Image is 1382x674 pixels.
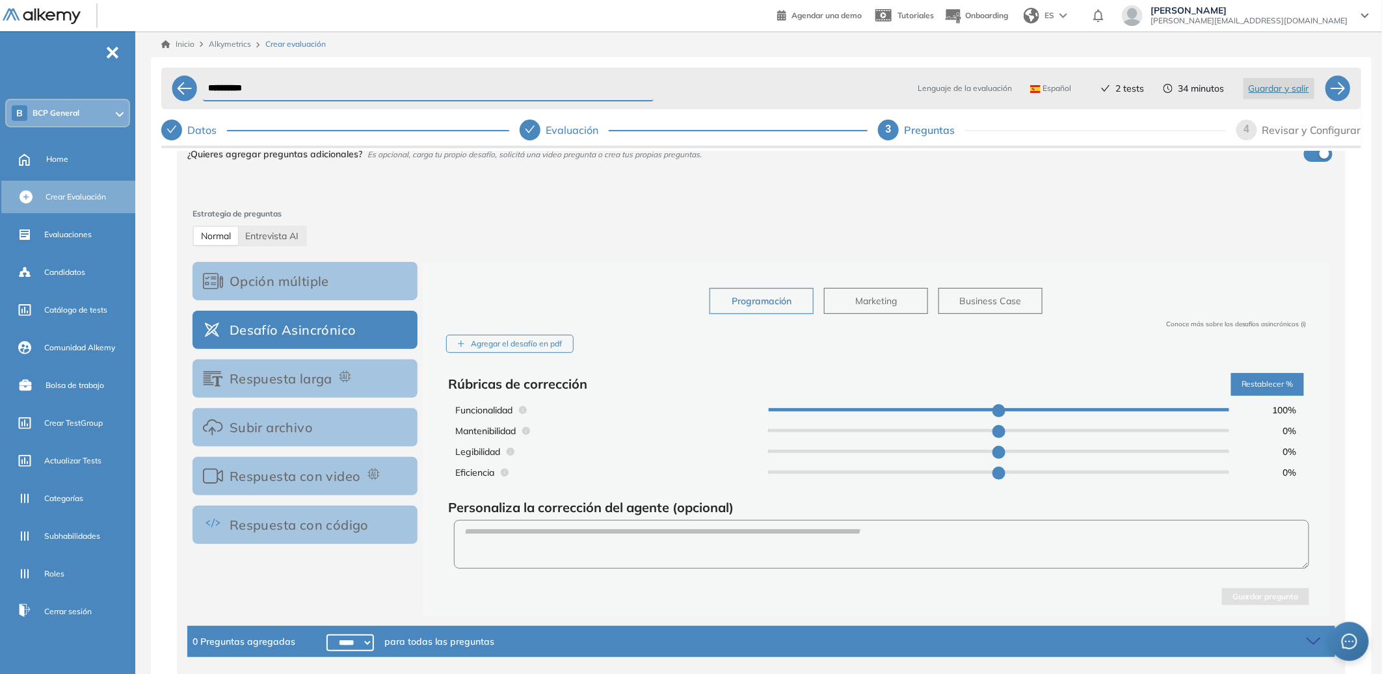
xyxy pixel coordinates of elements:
[44,606,92,617] span: Cerrar sesión
[1231,373,1304,396] button: Restablecer %
[193,408,418,447] button: Subir archivo
[245,230,299,242] span: AI
[1236,120,1361,140] div: 4Revisar y Configurar
[384,634,494,649] span: para todas las preguntas
[193,457,418,495] button: Respuesta con video
[904,120,965,140] div: Preguntas
[897,10,934,20] span: Tutoriales
[201,230,231,242] span: Normal
[44,266,85,278] span: Candidatos
[193,359,418,398] button: Respuesta larga
[367,149,702,159] span: Es opcional, carga tu propio desafío, solicitá una video pregunta o crea tus propias preguntas.
[1030,83,1071,94] span: Español
[944,2,1008,30] button: Onboarding
[44,530,100,542] span: Subhabilidades
[161,38,194,50] a: Inicio
[791,10,862,20] span: Agendar una demo
[457,340,465,348] span: plus
[855,294,897,308] span: Marketing
[44,455,101,467] span: Actualizar Tests
[525,124,535,135] span: check
[1024,8,1039,23] img: world
[1243,78,1314,99] button: Guardar y salir
[456,465,495,480] span: Eficiencia
[1163,84,1173,93] span: clock-circle
[193,506,418,544] button: Respuesta con código
[1236,403,1297,417] span: 100 %
[546,120,609,140] div: Evaluación
[265,38,326,50] span: Crear evaluación
[187,120,227,140] div: Datos
[456,445,501,459] span: Legibilidad
[965,10,1008,20] span: Onboarding
[732,294,791,308] span: Programación
[193,634,295,649] span: 0 Preguntas agregadas
[33,108,79,118] span: BCP General
[1178,82,1224,96] span: 34 minutos
[1101,84,1110,93] span: check
[44,417,103,429] span: Crear TestGroup
[46,191,106,203] span: Crear Evaluación
[456,403,513,417] span: Funcionalidad
[1262,120,1361,140] div: Revisar y Configurar
[710,288,814,314] button: Programación
[161,120,509,140] div: Datos
[46,380,104,391] span: Bolsa de trabajo
[1249,81,1309,96] span: Guardar y salir
[187,148,362,160] span: ¿Quieres agregar preguntas adicionales?
[1236,424,1297,438] span: 0 %
[193,311,418,349] button: Desafío Asincrónico
[46,153,68,165] span: Home
[1236,465,1297,480] span: 0 %
[1044,10,1054,21] span: ES
[1030,85,1041,93] img: ESP
[449,499,734,515] span: Personaliza la corrección del agente (opcional)
[193,208,1330,220] span: Estrategia de preguntas
[1244,123,1250,135] span: 4
[918,83,1012,94] span: Lenguaje de la evaluación
[1342,634,1357,649] span: message
[177,129,1346,179] div: ¿Quieres agregar preguntas adicionales?Es opcional, carga tu propio desafío, solicitá una video p...
[3,8,81,25] img: Logo
[456,424,516,438] span: Mantenibilidad
[777,6,862,22] a: Agendar una demo
[1150,16,1348,26] span: [PERSON_NAME][EMAIL_ADDRESS][DOMAIN_NAME]
[44,342,115,354] span: Comunidad Alkemy
[44,304,107,316] span: Catálogo de tests
[1150,5,1348,16] span: [PERSON_NAME]
[193,262,418,300] button: Opción múltiple
[44,229,92,240] span: Evaluaciones
[209,39,251,49] span: Alkymetrics
[1166,319,1307,330] span: Conoce más sobre los desafíos asincrónicos (i)
[1222,588,1309,606] button: Guardar pregunta
[44,493,83,504] span: Categorías
[44,568,64,580] span: Roles
[1236,445,1297,459] span: 0 %
[446,335,574,354] div: Agregar el desafío en pdf
[16,108,23,118] span: B
[960,294,1022,308] span: Business Case
[1059,13,1067,18] img: arrow
[1115,82,1144,96] span: 2 tests
[938,288,1043,314] button: Business Case
[878,120,1226,140] div: 3Preguntas
[824,288,928,314] button: Marketing
[520,120,868,140] div: Evaluación
[886,123,892,135] span: 3
[449,374,588,394] span: Rúbricas de corrección
[166,124,177,135] span: check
